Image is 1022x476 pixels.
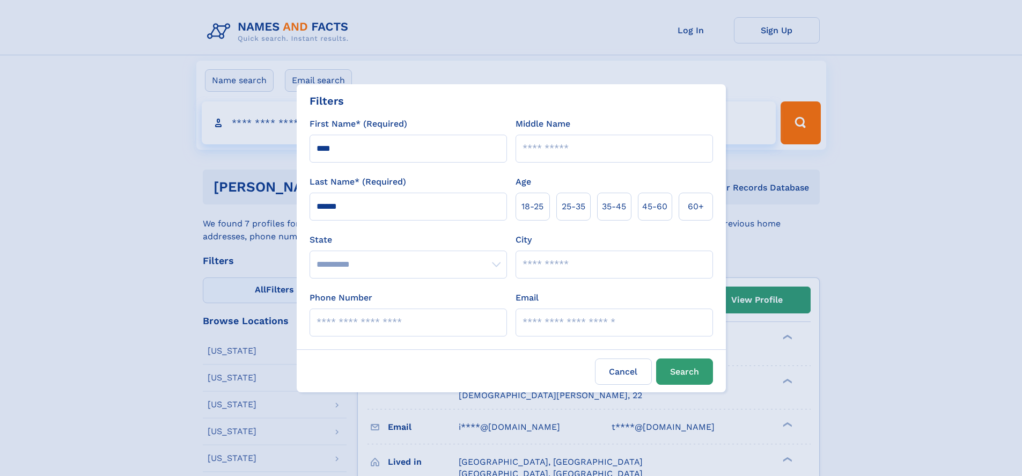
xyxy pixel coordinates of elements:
label: Middle Name [516,118,570,130]
label: Cancel [595,358,652,385]
button: Search [656,358,713,385]
span: 60+ [688,200,704,213]
span: 25‑35 [562,200,585,213]
span: 18‑25 [521,200,543,213]
label: First Name* (Required) [310,118,407,130]
label: Phone Number [310,291,372,304]
span: 35‑45 [602,200,626,213]
label: Last Name* (Required) [310,175,406,188]
div: Filters [310,93,344,109]
span: 45‑60 [642,200,667,213]
label: Age [516,175,531,188]
label: State [310,233,507,246]
label: City [516,233,532,246]
label: Email [516,291,539,304]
